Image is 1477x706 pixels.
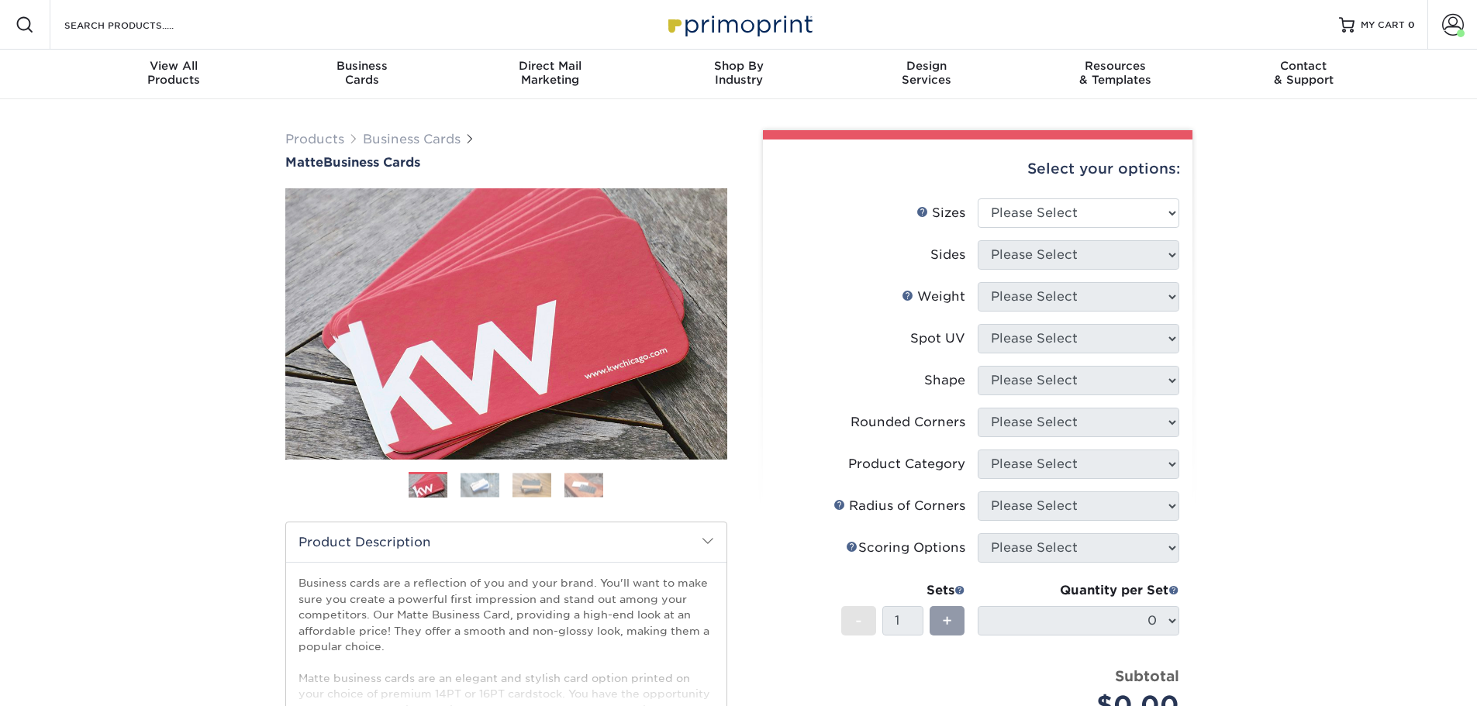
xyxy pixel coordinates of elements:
[63,15,214,34] input: SEARCH PRODUCTS.....
[1210,59,1398,73] span: Contact
[942,609,952,632] span: +
[1021,59,1210,87] div: & Templates
[564,473,603,497] img: Business Cards 04
[775,139,1180,198] div: Select your options:
[1408,19,1415,30] span: 0
[1210,59,1398,87] div: & Support
[978,581,1179,600] div: Quantity per Set
[833,59,1021,73] span: Design
[855,609,862,632] span: -
[930,246,965,264] div: Sides
[512,473,551,497] img: Business Cards 03
[902,288,965,306] div: Weight
[1210,50,1398,99] a: Contact& Support
[833,497,965,515] div: Radius of Corners
[848,455,965,474] div: Product Category
[80,59,268,87] div: Products
[80,50,268,99] a: View AllProducts
[285,103,727,545] img: Matte 01
[846,539,965,557] div: Scoring Options
[461,473,499,497] img: Business Cards 02
[1361,19,1405,32] span: MY CART
[80,59,268,73] span: View All
[285,155,727,170] h1: Business Cards
[841,581,965,600] div: Sets
[456,59,644,87] div: Marketing
[910,329,965,348] div: Spot UV
[644,59,833,73] span: Shop By
[285,155,727,170] a: MatteBusiness Cards
[1115,667,1179,684] strong: Subtotal
[851,413,965,432] div: Rounded Corners
[363,132,461,146] a: Business Cards
[833,50,1021,99] a: DesignServices
[661,8,816,41] img: Primoprint
[644,59,833,87] div: Industry
[456,59,644,73] span: Direct Mail
[267,59,456,73] span: Business
[456,50,644,99] a: Direct MailMarketing
[833,59,1021,87] div: Services
[285,155,323,170] span: Matte
[286,522,726,562] h2: Product Description
[409,467,447,505] img: Business Cards 01
[267,50,456,99] a: BusinessCards
[644,50,833,99] a: Shop ByIndustry
[267,59,456,87] div: Cards
[1021,59,1210,73] span: Resources
[285,132,344,146] a: Products
[1021,50,1210,99] a: Resources& Templates
[924,371,965,390] div: Shape
[916,204,965,222] div: Sizes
